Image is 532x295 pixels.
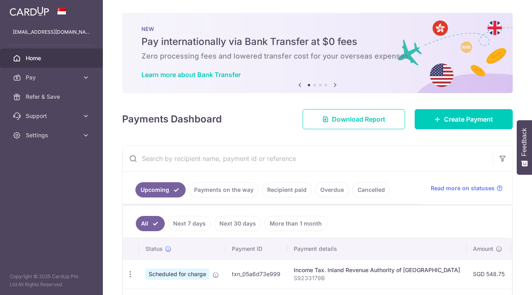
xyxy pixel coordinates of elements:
a: Recipient paid [262,182,312,197]
td: SGD 548.75 [467,259,511,289]
p: NEW [141,26,493,32]
th: Payment details [287,238,467,259]
span: Feedback [521,128,528,156]
span: Create Payment [444,114,493,124]
a: Overdue [315,182,349,197]
span: Download Report [332,114,385,124]
input: Search by recipient name, payment id or reference [123,146,493,171]
th: Payment ID [225,238,287,259]
h4: Payments Dashboard [122,112,222,126]
a: Download Report [303,109,405,129]
span: Refer & Save [26,93,79,101]
a: Learn more about Bank Transfer [141,71,241,79]
a: Create Payment [415,109,513,129]
h5: Pay internationally via Bank Transfer at $0 fees [141,35,493,48]
a: Payments on the way [189,182,259,197]
a: Read more on statuses [431,184,503,192]
span: Read more on statuses [431,184,495,192]
img: CardUp [10,6,49,16]
p: S9233179B [294,274,460,282]
a: Cancelled [352,182,390,197]
span: Scheduled for charge [145,269,209,280]
span: Amount [473,245,493,253]
td: txn_05a6d73e999 [225,259,287,289]
a: All [136,216,165,231]
span: Settings [26,131,79,139]
img: Bank transfer banner [122,13,513,93]
button: Feedback - Show survey [517,120,532,175]
span: Pay [26,73,79,81]
a: Next 7 days [168,216,211,231]
a: More than 1 month [264,216,327,231]
a: Next 30 days [214,216,261,231]
span: Status [145,245,163,253]
span: Support [26,112,79,120]
div: Income Tax. Inland Revenue Authority of [GEOGRAPHIC_DATA] [294,266,460,274]
a: Upcoming [135,182,186,197]
h6: Zero processing fees and lowered transfer cost for your overseas expenses [141,51,493,61]
p: [EMAIL_ADDRESS][DOMAIN_NAME] [13,28,90,36]
span: Home [26,54,79,62]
